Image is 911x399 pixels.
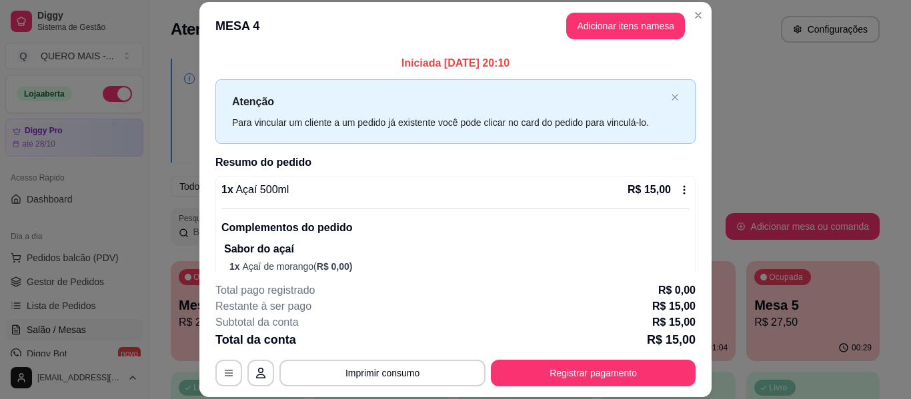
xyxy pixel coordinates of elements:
p: Complementos do pedido [221,220,690,236]
p: Sabor do açaí [224,241,690,257]
p: Atenção [232,93,666,110]
p: R$ 15,00 [652,314,696,330]
span: 1 x [229,261,242,272]
p: Total da conta [215,330,296,349]
button: close [671,93,679,102]
p: R$ 0,00 [658,282,696,298]
p: R$ 15,00 [652,298,696,314]
p: Total pago registrado [215,282,315,298]
span: Açaí 500ml [233,184,289,195]
span: R$ 0,00 ) [317,261,353,272]
div: Para vincular um cliente a um pedido já existente você pode clicar no card do pedido para vinculá... [232,115,666,130]
p: R$ 15,00 [647,330,696,349]
p: R$ 15,00 [628,182,671,198]
p: 1 x [221,182,289,198]
button: Imprimir consumo [279,360,486,386]
h2: Resumo do pedido [215,155,696,171]
button: Registrar pagamento [491,360,696,386]
span: close [671,93,679,101]
button: Adicionar itens namesa [566,13,685,39]
p: Açaí de morango ( [229,260,690,273]
header: MESA 4 [199,2,712,50]
button: Close [688,5,709,26]
p: Subtotal da conta [215,314,299,330]
p: Restante à ser pago [215,298,311,314]
p: Iniciada [DATE] 20:10 [215,55,696,71]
